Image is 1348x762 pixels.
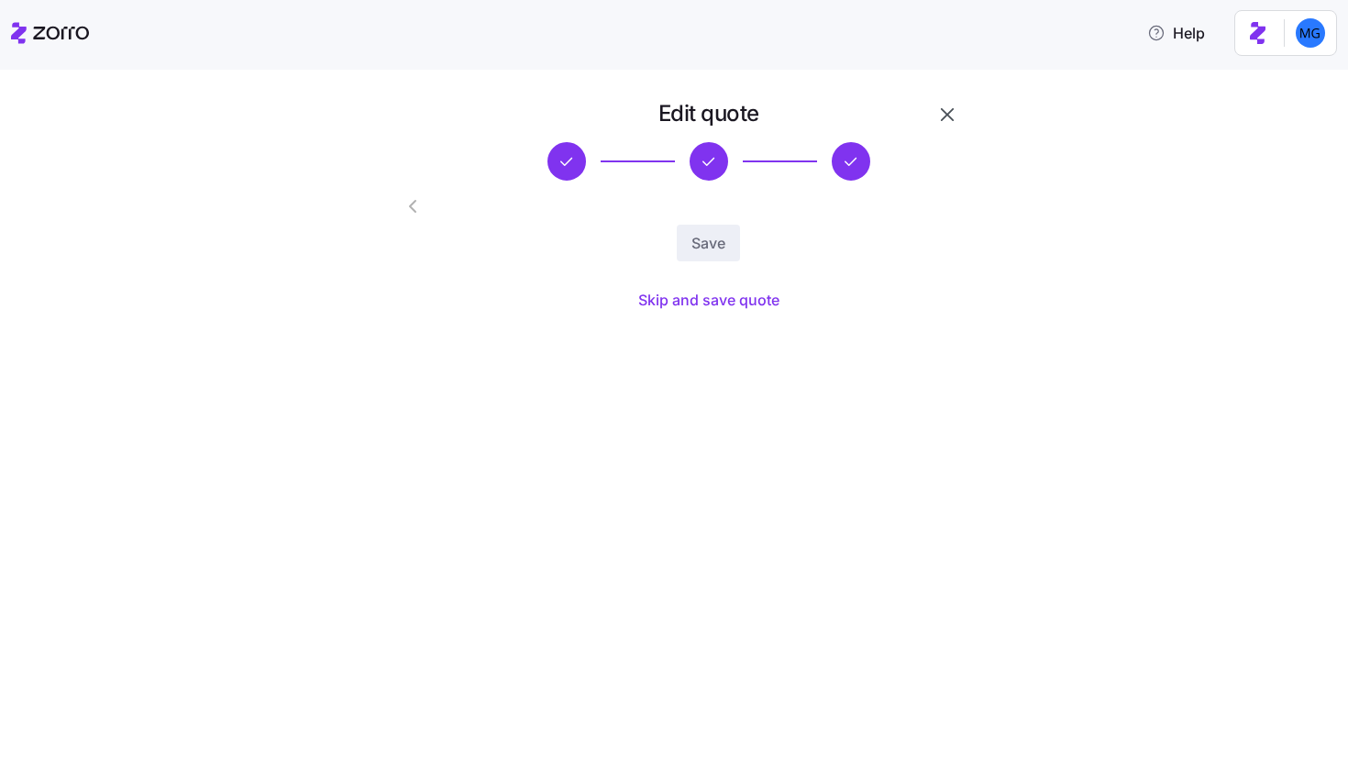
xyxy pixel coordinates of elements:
[677,225,740,261] button: Save
[691,232,725,254] span: Save
[624,283,794,316] button: Skip and save quote
[658,99,759,127] h1: Edit quote
[1133,15,1220,51] button: Help
[1147,22,1205,44] span: Help
[1296,18,1325,48] img: 61c362f0e1d336c60eacb74ec9823875
[638,289,779,311] span: Skip and save quote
